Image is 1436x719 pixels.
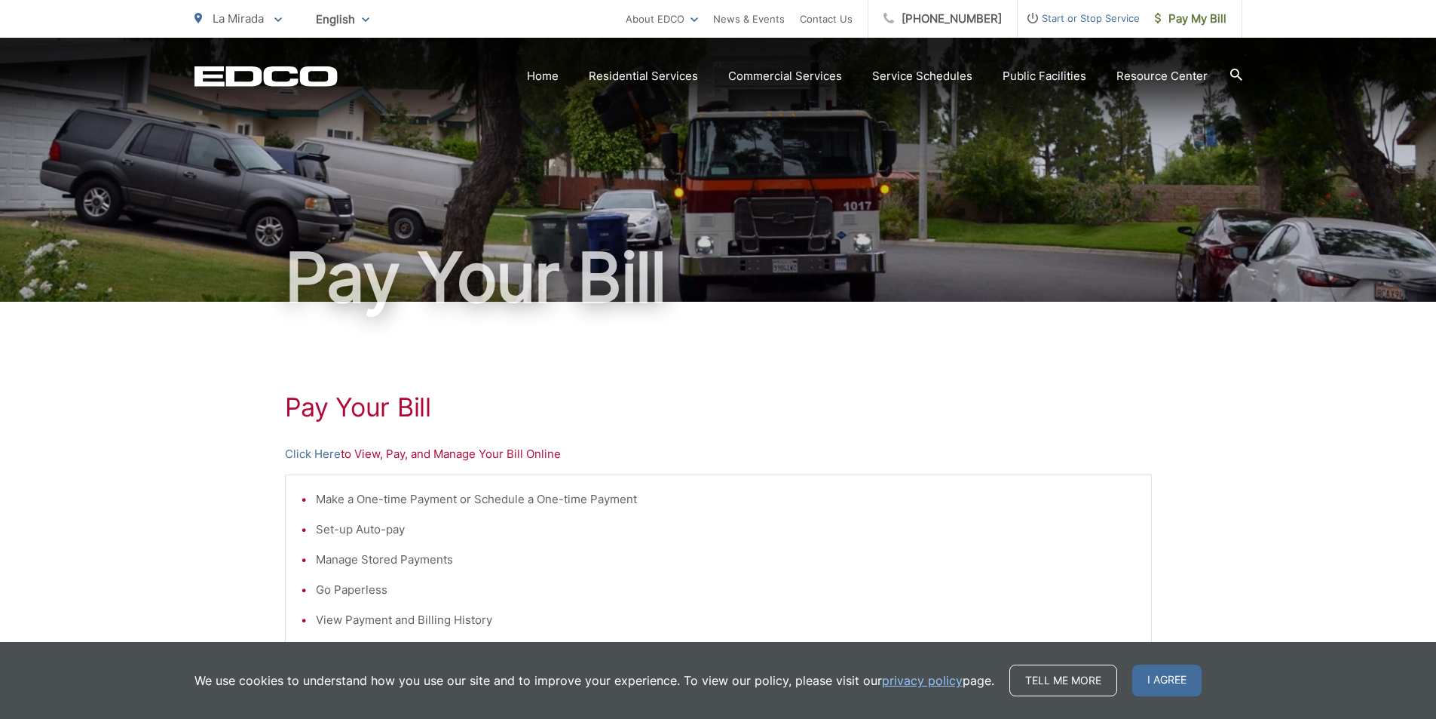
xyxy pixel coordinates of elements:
[316,490,1136,509] li: Make a One-time Payment or Schedule a One-time Payment
[527,67,559,85] a: Home
[316,581,1136,599] li: Go Paperless
[589,67,698,85] a: Residential Services
[1155,10,1226,28] span: Pay My Bill
[713,10,785,28] a: News & Events
[728,67,842,85] a: Commercial Services
[872,67,972,85] a: Service Schedules
[316,611,1136,629] li: View Payment and Billing History
[316,521,1136,539] li: Set-up Auto-pay
[1132,665,1202,696] span: I agree
[285,392,1152,422] h1: Pay Your Bill
[285,445,1152,463] p: to View, Pay, and Manage Your Bill Online
[626,10,698,28] a: About EDCO
[285,445,341,463] a: Click Here
[213,11,264,26] span: La Mirada
[194,671,994,690] p: We use cookies to understand how you use our site and to improve your experience. To view our pol...
[316,551,1136,569] li: Manage Stored Payments
[1009,665,1117,696] a: Tell me more
[194,240,1242,315] h1: Pay Your Bill
[800,10,853,28] a: Contact Us
[1003,67,1086,85] a: Public Facilities
[882,671,963,690] a: privacy policy
[1116,67,1208,85] a: Resource Center
[305,6,381,32] span: English
[194,66,338,87] a: EDCD logo. Return to the homepage.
